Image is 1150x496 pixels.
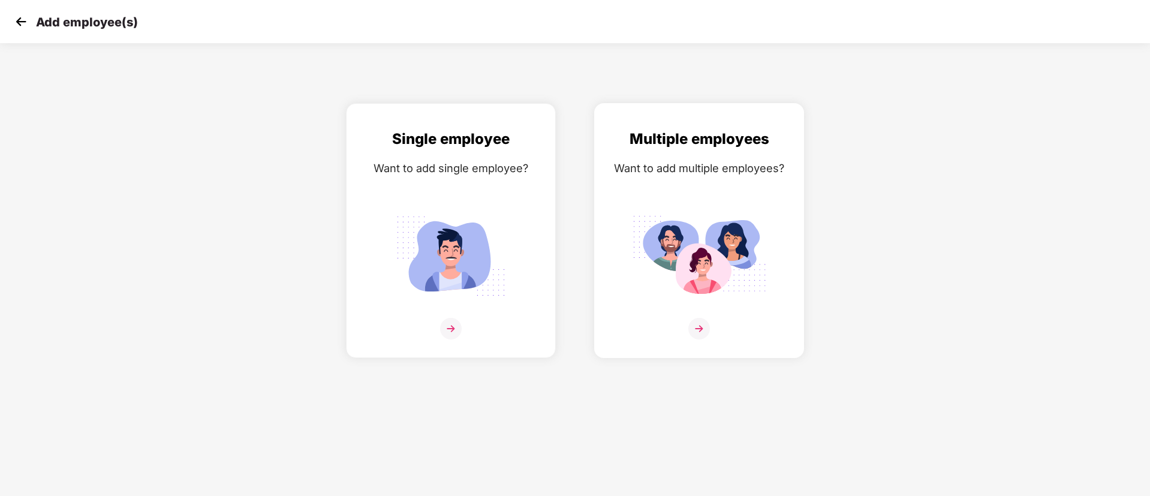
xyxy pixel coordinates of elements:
div: Want to add single employee? [359,160,543,177]
img: svg+xml;base64,PHN2ZyB4bWxucz0iaHR0cDovL3d3dy53My5vcmcvMjAwMC9zdmciIGlkPSJNdWx0aXBsZV9lbXBsb3llZS... [632,209,766,303]
img: svg+xml;base64,PHN2ZyB4bWxucz0iaHR0cDovL3d3dy53My5vcmcvMjAwMC9zdmciIHdpZHRoPSIzNiIgaGVpZ2h0PSIzNi... [688,318,710,339]
img: svg+xml;base64,PHN2ZyB4bWxucz0iaHR0cDovL3d3dy53My5vcmcvMjAwMC9zdmciIGlkPSJTaW5nbGVfZW1wbG95ZWUiIH... [384,209,518,303]
img: svg+xml;base64,PHN2ZyB4bWxucz0iaHR0cDovL3d3dy53My5vcmcvMjAwMC9zdmciIHdpZHRoPSIzMCIgaGVpZ2h0PSIzMC... [12,13,30,31]
div: Want to add multiple employees? [607,160,791,177]
div: Single employee [359,128,543,151]
p: Add employee(s) [36,15,138,29]
img: svg+xml;base64,PHN2ZyB4bWxucz0iaHR0cDovL3d3dy53My5vcmcvMjAwMC9zdmciIHdpZHRoPSIzNiIgaGVpZ2h0PSIzNi... [440,318,462,339]
div: Multiple employees [607,128,791,151]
